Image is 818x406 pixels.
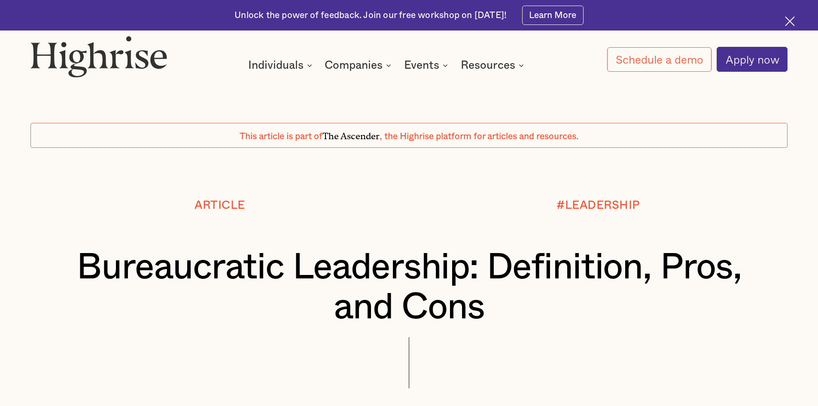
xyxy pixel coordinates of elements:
span: , the Highrise platform for articles and resources. [380,132,578,141]
div: Companies [325,60,383,70]
a: Schedule a demo [607,47,712,72]
img: Cross icon [785,16,795,26]
div: Events [404,60,439,70]
img: Highrise logo [30,36,167,77]
div: Companies [325,60,394,70]
div: Resources [461,60,526,70]
div: Events [404,60,450,70]
h1: Bureaucratic Leadership: Definition, Pros, and Cons [62,247,756,328]
div: Article [195,199,245,211]
span: This article is part of [240,132,322,141]
div: #LEADERSHIP [556,199,640,211]
div: Resources [461,60,515,70]
div: Unlock the power of feedback. Join our free workshop on [DATE]! [234,9,507,21]
div: Individuals [248,60,315,70]
div: Individuals [248,60,304,70]
span: The Ascender [322,128,380,139]
a: Learn More [522,6,584,25]
a: Apply now [717,47,788,72]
